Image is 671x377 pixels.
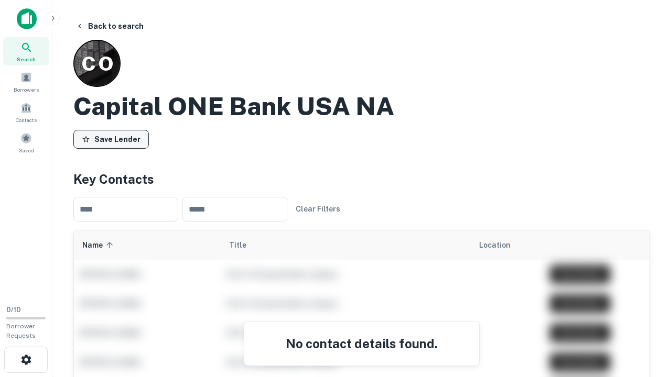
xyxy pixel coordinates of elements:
h4: No contact details found. [257,334,467,353]
span: Search [17,55,36,63]
span: Saved [19,146,34,154]
button: Back to search [71,17,148,36]
a: Contacts [3,98,49,126]
span: Borrowers [14,85,39,94]
p: C O [81,49,113,79]
h2: Capital ONE Bank USA NA [73,91,394,121]
button: Clear Filters [291,199,344,218]
a: Borrowers [3,68,49,96]
span: Contacts [16,116,37,124]
a: Saved [3,128,49,157]
img: capitalize-icon.png [17,8,37,29]
span: 0 / 10 [6,306,21,314]
h4: Key Contacts [73,170,650,188]
a: Search [3,37,49,65]
iframe: Chat Widget [619,293,671,343]
span: Borrower Requests [6,323,36,339]
button: Save Lender [73,130,149,149]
